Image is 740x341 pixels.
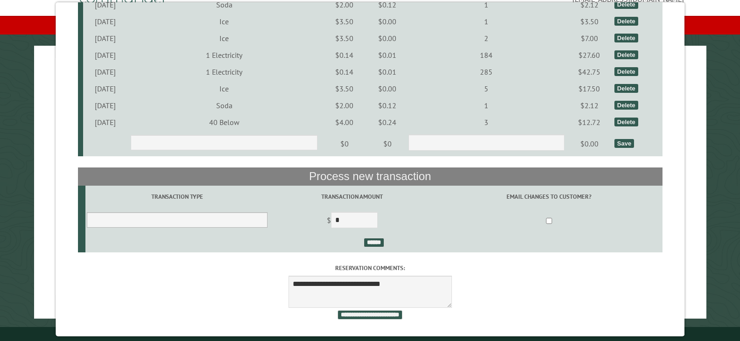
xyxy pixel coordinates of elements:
[321,63,367,80] td: $0.14
[317,331,423,337] small: © Campground Commander LLC. All rights reserved.
[270,192,434,201] label: Transaction Amount
[83,63,127,80] td: [DATE]
[127,80,321,97] td: Ice
[614,101,638,110] div: Delete
[321,114,367,131] td: $4.00
[368,30,407,47] td: $0.00
[407,30,566,47] td: 2
[83,80,127,97] td: [DATE]
[127,97,321,114] td: Soda
[437,192,661,201] label: Email changes to customer?
[614,118,638,126] div: Delete
[321,80,367,97] td: $3.50
[614,84,638,93] div: Delete
[566,63,613,80] td: $42.75
[321,47,367,63] td: $0.14
[368,114,407,131] td: $0.24
[368,47,407,63] td: $0.01
[78,264,662,272] label: Reservation comments:
[368,97,407,114] td: $0.12
[368,131,407,157] td: $0
[566,131,613,157] td: $0.00
[83,97,127,114] td: [DATE]
[407,13,566,30] td: 1
[614,50,638,59] div: Delete
[321,30,367,47] td: $3.50
[127,114,321,131] td: 40 Below
[566,97,613,114] td: $2.12
[566,13,613,30] td: $3.50
[321,97,367,114] td: $2.00
[407,80,566,97] td: 5
[321,131,367,157] td: $0
[407,47,566,63] td: 184
[407,97,566,114] td: 1
[368,80,407,97] td: $0.00
[614,34,638,42] div: Delete
[127,63,321,80] td: 1 Electricity
[87,192,268,201] label: Transaction Type
[566,30,613,47] td: $7.00
[566,47,613,63] td: $27.60
[83,47,127,63] td: [DATE]
[127,13,321,30] td: Ice
[368,63,407,80] td: $0.01
[127,47,321,63] td: 1 Electricity
[566,114,613,131] td: $12.72
[83,114,127,131] td: [DATE]
[614,67,638,76] div: Delete
[407,114,566,131] td: 3
[269,208,436,234] td: $
[83,30,127,47] td: [DATE]
[83,13,127,30] td: [DATE]
[321,13,367,30] td: $3.50
[614,139,634,148] div: Save
[614,17,638,26] div: Delete
[127,30,321,47] td: Ice
[368,13,407,30] td: $0.00
[566,80,613,97] td: $17.50
[78,167,662,185] th: Process new transaction
[407,63,566,80] td: 285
